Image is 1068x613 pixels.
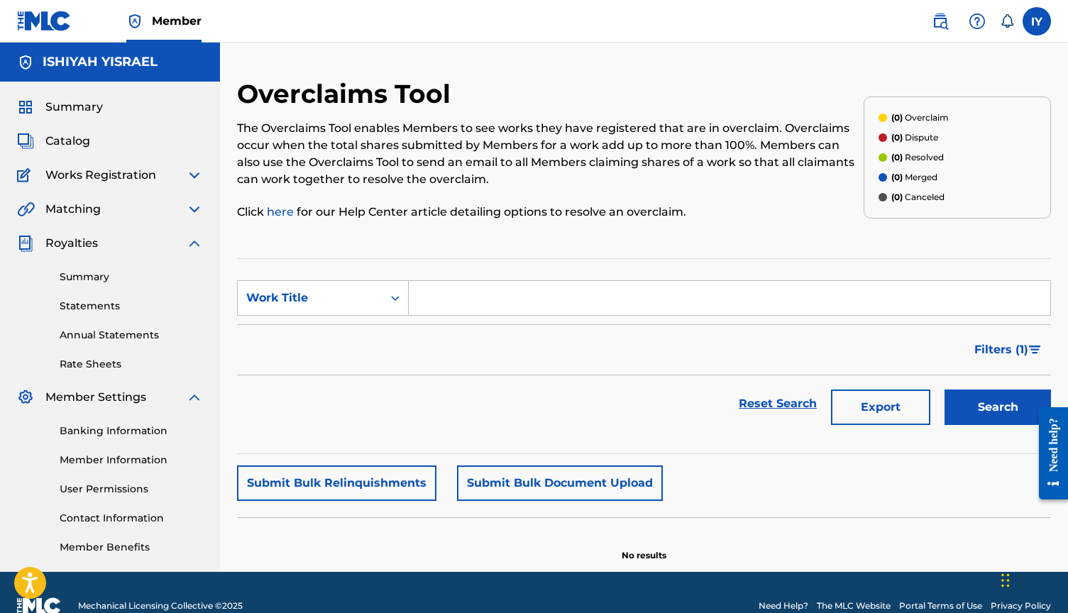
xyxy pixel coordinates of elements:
[17,54,34,71] img: Accounts
[997,545,1068,613] iframe: Chat Widget
[60,511,203,526] a: Contact Information
[237,78,458,110] h2: Overclaims Tool
[974,341,1028,358] span: Filters ( 1 )
[926,7,954,35] a: Public Search
[186,389,203,406] img: expand
[891,112,903,123] span: (0)
[891,151,944,164] p: Resolved
[45,133,90,150] span: Catalog
[969,13,986,30] img: help
[60,299,203,314] a: Statements
[622,532,666,562] p: No results
[457,465,663,501] button: Submit Bulk Document Upload
[831,390,930,425] button: Export
[891,171,937,184] p: Merged
[17,389,34,406] img: Member Settings
[759,600,808,612] a: Need Help?
[60,453,203,468] a: Member Information
[891,131,938,144] p: Dispute
[1000,14,1014,28] div: Notifications
[17,201,35,218] img: Matching
[17,235,34,252] img: Royalties
[1029,346,1041,354] img: filter
[43,54,158,70] h5: ISHIYAH YISRAEL
[45,389,146,406] span: Member Settings
[237,120,864,188] p: The Overclaims Tool enables Members to see works they have registered that are in overclaim. Over...
[932,13,949,30] img: search
[186,167,203,184] img: expand
[152,13,202,29] span: Member
[1028,393,1068,514] iframe: Resource Center
[966,332,1051,368] button: Filters (1)
[991,600,1051,612] a: Privacy Policy
[60,482,203,497] a: User Permissions
[126,13,143,30] img: Top Rightsholder
[17,167,35,184] img: Works Registration
[1001,559,1010,602] div: Drag
[45,167,156,184] span: Works Registration
[45,99,103,116] span: Summary
[267,205,297,219] a: here
[60,328,203,343] a: Annual Statements
[891,132,903,143] span: (0)
[186,235,203,252] img: expand
[237,465,436,501] button: Submit Bulk Relinquishments
[237,280,1051,432] form: Search Form
[1023,7,1051,35] div: User Menu
[17,11,72,31] img: MLC Logo
[186,201,203,218] img: expand
[945,390,1051,425] button: Search
[963,7,991,35] div: Help
[45,201,101,218] span: Matching
[891,192,903,202] span: (0)
[60,357,203,372] a: Rate Sheets
[732,388,824,419] a: Reset Search
[17,99,103,116] a: SummarySummary
[45,235,98,252] span: Royalties
[237,204,864,221] p: Click for our Help Center article detailing options to resolve an overclaim.
[817,600,891,612] a: The MLC Website
[60,540,203,555] a: Member Benefits
[246,289,374,306] div: Work Title
[891,152,903,162] span: (0)
[17,133,34,150] img: Catalog
[899,600,982,612] a: Portal Terms of Use
[17,99,34,116] img: Summary
[17,133,90,150] a: CatalogCatalog
[78,600,243,612] span: Mechanical Licensing Collective © 2025
[891,172,903,182] span: (0)
[891,191,945,204] p: Canceled
[60,270,203,285] a: Summary
[891,111,949,124] p: Overclaim
[60,424,203,438] a: Banking Information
